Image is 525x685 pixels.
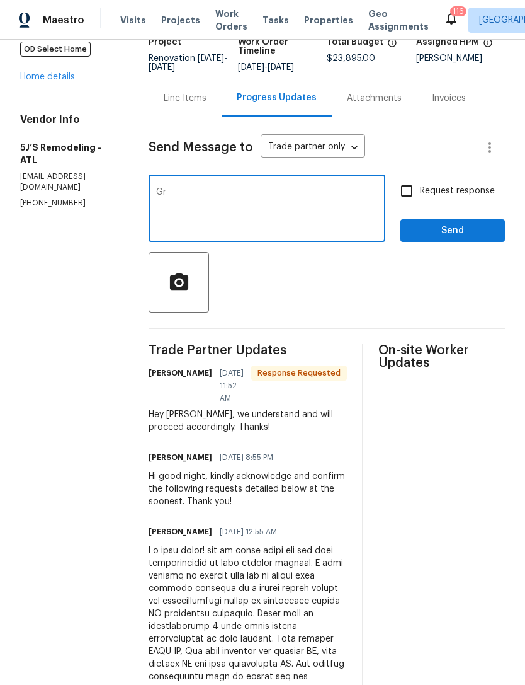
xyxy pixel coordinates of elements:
h5: Assigned HPM [416,38,479,47]
p: [PHONE_NUMBER] [20,198,118,209]
span: [DATE] [149,63,175,72]
h5: 5J’S Remodeling - ATL [20,141,118,166]
span: On-site Worker Updates [378,344,505,369]
span: - [149,54,227,72]
span: [DATE] [198,54,224,63]
h4: Vendor Info [20,113,118,126]
span: Renovation [149,54,227,72]
span: [DATE] [238,63,264,72]
span: Response Requested [252,367,346,379]
span: - [238,63,294,72]
span: Request response [420,185,495,198]
span: Maestro [43,14,84,26]
span: Send [410,223,495,239]
span: [DATE] 12:55 AM [220,526,277,538]
span: Visits [120,14,146,26]
div: Progress Updates [237,91,317,104]
span: OD Select Home [20,42,91,57]
span: Send Message to [149,141,253,154]
span: The hpm assigned to this work order. [483,38,493,54]
span: Trade Partner Updates [149,344,347,357]
span: Projects [161,14,200,26]
span: Work Orders [215,8,247,33]
p: [EMAIL_ADDRESS][DOMAIN_NAME] [20,171,118,193]
h6: [PERSON_NAME] [149,526,212,538]
div: Hi good night, kindly acknowledge and confirm the following requests detailed below at the soones... [149,470,347,508]
button: Send [400,219,505,243]
span: [DATE] [268,63,294,72]
h5: Total Budget [327,38,383,47]
h5: Work Order Timeline [238,38,327,55]
div: Invoices [432,92,466,105]
a: Home details [20,72,75,81]
span: The total cost of line items that have been proposed by Opendoor. This sum includes line items th... [387,38,397,54]
span: $23,895.00 [327,54,375,63]
span: Properties [304,14,353,26]
div: Hey [PERSON_NAME], we understand and will proceed accordingly. Thanks! [149,408,347,434]
div: Trade partner only [261,137,365,158]
textarea: Gr [156,188,378,232]
h6: [PERSON_NAME] [149,367,212,379]
div: Attachments [347,92,402,105]
div: [PERSON_NAME] [416,54,505,63]
div: Line Items [164,92,206,105]
h5: Project [149,38,181,47]
span: Geo Assignments [368,8,429,33]
div: 116 [453,5,464,18]
h6: [PERSON_NAME] [149,451,212,464]
span: [DATE] 11:52 AM [220,367,244,405]
span: [DATE] 8:55 PM [220,451,273,464]
span: Tasks [262,16,289,25]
